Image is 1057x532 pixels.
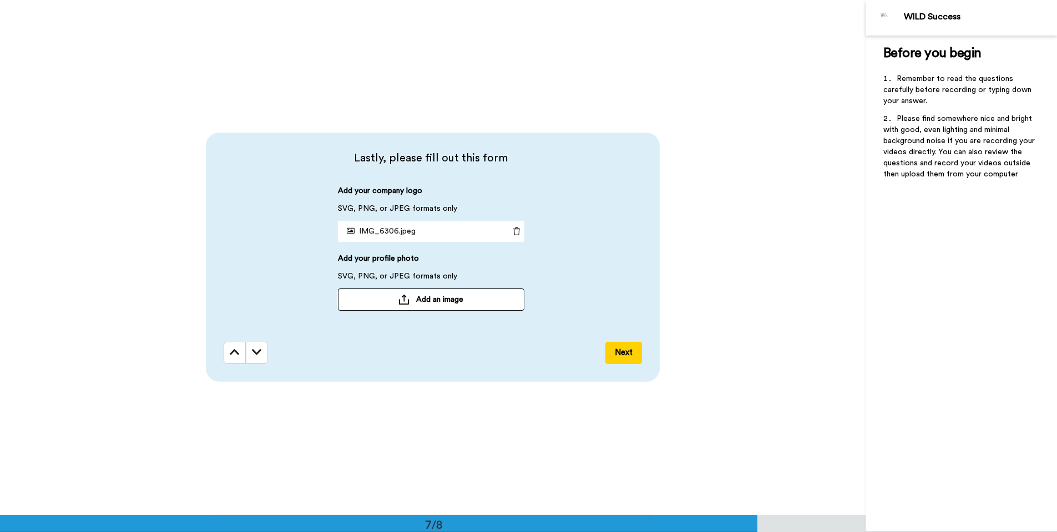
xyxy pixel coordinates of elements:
span: IMG_6306.jpeg [342,227,416,235]
button: Next [605,342,642,364]
button: Add an image [338,288,524,311]
div: WILD Success [904,12,1056,22]
span: Lastly, please fill out this form [224,150,639,166]
span: Please find somewhere nice and bright with good, even lighting and minimal background noise if yo... [883,115,1037,178]
span: Add an image [416,294,463,305]
span: SVG, PNG, or JPEG formats only [338,203,457,221]
span: Before you begin [883,47,982,60]
span: Remember to read the questions carefully before recording or typing down your answer. [883,75,1034,105]
span: Add your profile photo [338,253,419,271]
span: SVG, PNG, or JPEG formats only [338,271,457,288]
span: Add your company logo [338,185,422,203]
img: Profile Image [872,4,898,31]
div: 7/8 [407,516,461,532]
